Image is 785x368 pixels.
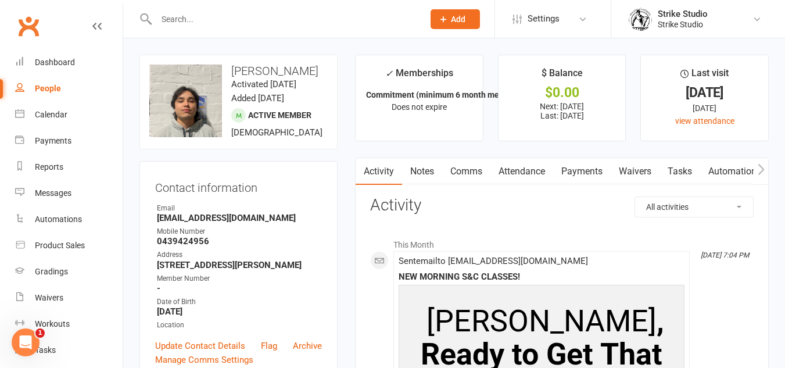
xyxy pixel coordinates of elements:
[157,273,322,284] div: Member Number
[35,136,71,145] div: Payments
[399,256,588,266] span: Sent email to [EMAIL_ADDRESS][DOMAIN_NAME]
[553,158,611,185] a: Payments
[35,293,63,302] div: Waivers
[629,8,652,31] img: thumb_image1723780799.png
[15,233,123,259] a: Product Sales
[35,241,85,250] div: Product Sales
[611,158,659,185] a: Waivers
[157,226,322,237] div: Mobile Number
[153,11,415,27] input: Search...
[149,65,328,77] h3: [PERSON_NAME]
[231,93,284,103] time: Added [DATE]
[392,102,447,112] span: Does not expire
[149,65,222,137] img: image1745908512.png
[370,196,754,215] h3: Activity
[426,303,657,339] span: [PERSON_NAME]
[431,9,480,29] button: Add
[680,66,729,87] div: Last visit
[157,203,322,214] div: Email
[15,76,123,102] a: People
[35,345,56,355] div: Tasks
[35,110,67,119] div: Calendar
[231,127,322,138] span: [DEMOGRAPHIC_DATA]
[399,272,684,282] div: NEW MORNING S&C CLASSES!
[14,12,43,41] a: Clubworx
[658,9,708,19] div: Strike Studio
[442,158,490,185] a: Comms
[385,66,453,87] div: Memberships
[35,215,82,224] div: Automations
[651,102,758,115] div: [DATE]
[366,90,555,99] strong: Commitment (minimum 6 month membership) Ad...
[15,154,123,180] a: Reports
[157,296,322,308] div: Date of Birth
[155,353,253,367] a: Manage Comms Settings
[651,87,758,99] div: [DATE]
[157,249,322,260] div: Address
[35,319,70,328] div: Workouts
[402,158,442,185] a: Notes
[157,236,322,246] strong: 0439424956
[15,311,123,337] a: Workouts
[155,339,245,353] a: Update Contact Details
[675,116,734,126] a: view attendance
[35,58,75,67] div: Dashboard
[700,158,769,185] a: Automations
[15,337,123,363] a: Tasks
[12,328,40,356] iframe: Intercom live chat
[542,66,583,87] div: $ Balance
[15,128,123,154] a: Payments
[157,283,322,294] strong: -
[248,110,311,120] span: Active member
[490,158,553,185] a: Attendance
[155,177,322,194] h3: Contact information
[356,158,402,185] a: Activity
[157,213,322,223] strong: [EMAIL_ADDRESS][DOMAIN_NAME]
[231,79,296,90] time: Activated [DATE]
[35,84,61,93] div: People
[528,6,560,32] span: Settings
[157,320,322,331] div: Location
[35,188,71,198] div: Messages
[157,260,322,270] strong: [STREET_ADDRESS][PERSON_NAME]
[35,328,45,338] span: 1
[15,259,123,285] a: Gradings
[15,285,123,311] a: Waivers
[157,306,322,317] strong: [DATE]
[261,339,277,353] a: Flag
[659,158,700,185] a: Tasks
[451,15,465,24] span: Add
[509,102,615,120] p: Next: [DATE] Last: [DATE]
[15,206,123,233] a: Automations
[370,233,754,251] li: This Month
[35,267,68,276] div: Gradings
[509,87,615,99] div: $0.00
[15,49,123,76] a: Dashboard
[658,19,708,30] div: Strike Studio
[35,162,63,172] div: Reports
[293,339,322,353] a: Archive
[385,68,393,79] i: ✓
[15,102,123,128] a: Calendar
[15,180,123,206] a: Messages
[701,251,749,259] i: [DATE] 7:04 PM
